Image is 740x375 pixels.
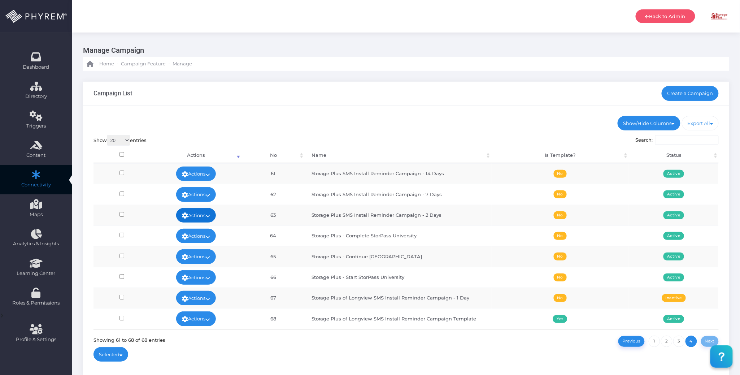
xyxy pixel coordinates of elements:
[305,184,492,204] td: Storage Plus SMS Install Reminder Campaign - 7 Days
[663,190,684,198] span: Active
[87,57,114,71] a: Home
[99,60,114,68] span: Home
[663,273,684,281] span: Active
[5,181,68,189] span: Connectivity
[241,184,305,204] td: 62
[5,93,68,100] span: Directory
[492,148,629,163] th: Is Template?: activate to sort column ascending
[553,315,567,323] span: Yes
[241,288,305,308] td: 67
[305,288,492,308] td: Storage Plus of Longview SMS Install Reminder Campaign - 1 Day
[554,253,567,260] span: No
[5,152,68,159] span: Content
[673,336,685,347] a: 3
[663,211,684,219] span: Active
[150,148,242,163] th: Actions
[241,267,305,288] td: 66
[176,229,216,243] a: Actions
[93,135,147,146] label: Show entries
[176,311,216,326] a: Actions
[662,294,686,302] span: Inactive
[629,148,719,163] th: Status: activate to sort column ascending
[636,135,719,145] label: Search:
[241,308,305,329] td: 68
[663,170,684,178] span: Active
[241,163,305,184] td: 61
[305,148,492,163] th: Name: activate to sort column ascending
[173,57,192,71] a: Manage
[23,64,49,71] span: Dashboard
[107,135,130,146] select: Showentries
[663,315,684,323] span: Active
[618,336,645,347] a: Previous
[661,336,672,347] a: 2
[83,43,724,57] h3: Manage Campaign
[176,291,216,305] a: Actions
[176,187,216,202] a: Actions
[682,116,719,130] a: Export All
[663,253,684,260] span: Active
[305,163,492,184] td: Storage Plus SMS Install Reminder Campaign - 14 Days
[554,211,567,219] span: No
[305,205,492,225] td: Storage Plus SMS Install Reminder Campaign - 2 Days
[655,135,719,145] input: Search:
[121,57,166,71] a: Campaign Feature
[5,270,68,277] span: Learning Center
[305,308,492,329] td: Storage Plus of Longview SMS Install Reminder Campaign Template
[93,347,129,362] a: Selected
[176,167,216,181] a: Actions
[554,232,567,240] span: No
[662,86,719,100] a: Create a Campaign
[554,190,567,198] span: No
[93,90,133,97] h3: Campaign List
[5,240,68,247] span: Analytics & Insights
[305,225,492,246] td: Storage Plus - Complete StorPass University
[30,211,43,218] span: Maps
[176,249,216,264] a: Actions
[241,205,305,225] td: 63
[618,116,680,130] a: Show/Hide Columns
[167,60,171,68] li: -
[649,336,660,347] a: 1
[663,232,684,240] span: Active
[176,270,216,285] a: Actions
[5,122,68,130] span: Triggers
[554,294,567,302] span: No
[93,335,166,344] div: Showing 61 to 68 of 68 entries
[242,148,305,163] th: No: activate to sort column ascending
[305,246,492,267] td: Storage Plus - Continue [GEOGRAPHIC_DATA]
[176,208,216,223] a: Actions
[636,9,695,23] a: Back to Admin
[5,299,68,307] span: Roles & Permissions
[116,60,119,68] li: -
[241,246,305,267] td: 65
[685,336,697,347] a: 4
[16,336,56,343] span: Profile & Settings
[554,170,567,178] span: No
[173,60,192,68] span: Manage
[121,60,166,68] span: Campaign Feature
[241,225,305,246] td: 64
[305,267,492,288] td: Storage Plus - Start StorPass University
[554,273,567,281] span: No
